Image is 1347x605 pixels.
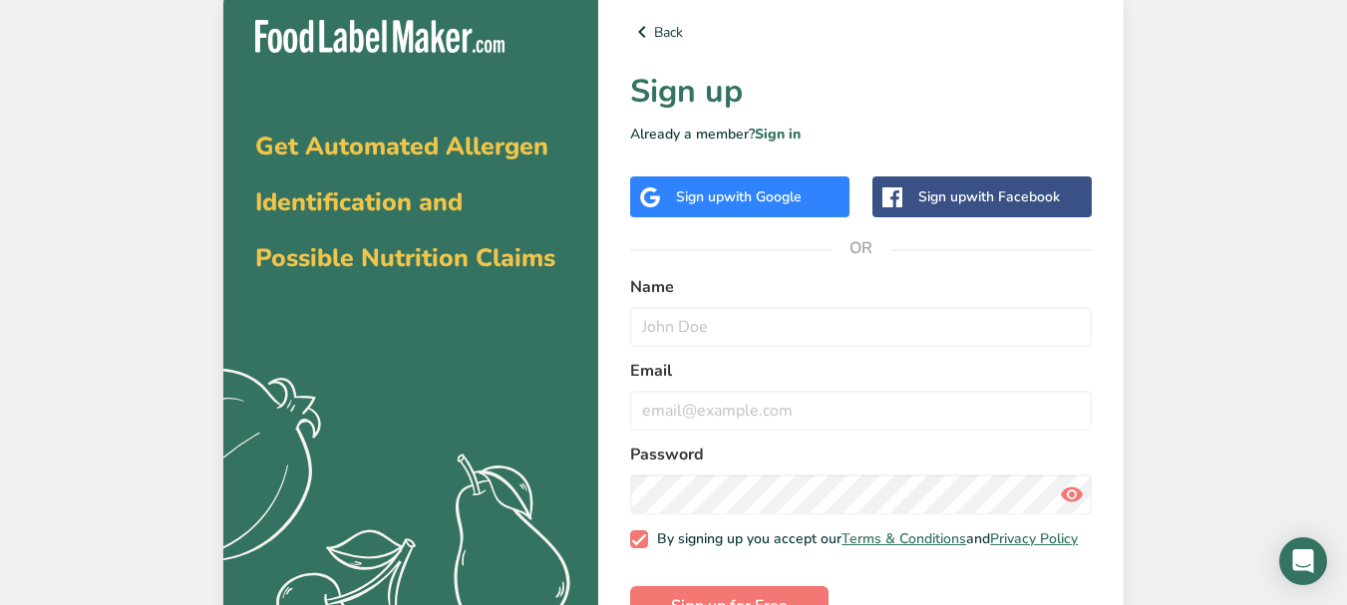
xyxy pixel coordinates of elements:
[918,186,1060,207] div: Sign up
[630,124,1092,145] p: Already a member?
[676,186,802,207] div: Sign up
[630,307,1092,347] input: John Doe
[630,20,1092,44] a: Back
[630,443,1092,466] label: Password
[630,391,1092,431] input: email@example.com
[648,530,1079,548] span: By signing up you accept our and
[1279,537,1327,585] div: Open Intercom Messenger
[966,187,1060,206] span: with Facebook
[724,187,802,206] span: with Google
[630,359,1092,383] label: Email
[255,20,505,53] img: Food Label Maker
[832,218,891,278] span: OR
[255,130,555,275] span: Get Automated Allergen Identification and Possible Nutrition Claims
[630,68,1092,116] h1: Sign up
[755,125,801,144] a: Sign in
[842,529,966,548] a: Terms & Conditions
[990,529,1078,548] a: Privacy Policy
[630,275,1092,299] label: Name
